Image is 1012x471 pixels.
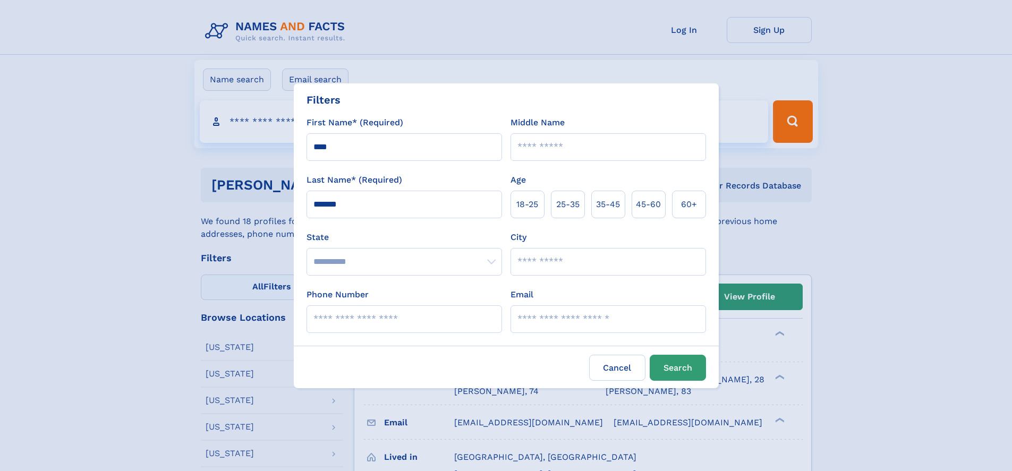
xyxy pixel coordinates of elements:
[596,198,620,211] span: 35‑45
[681,198,697,211] span: 60+
[307,288,369,301] label: Phone Number
[307,231,502,244] label: State
[511,231,526,244] label: City
[307,116,403,129] label: First Name* (Required)
[307,92,341,108] div: Filters
[511,174,526,186] label: Age
[307,174,402,186] label: Last Name* (Required)
[556,198,580,211] span: 25‑35
[636,198,661,211] span: 45‑60
[589,355,645,381] label: Cancel
[511,288,533,301] label: Email
[511,116,565,129] label: Middle Name
[650,355,706,381] button: Search
[516,198,538,211] span: 18‑25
